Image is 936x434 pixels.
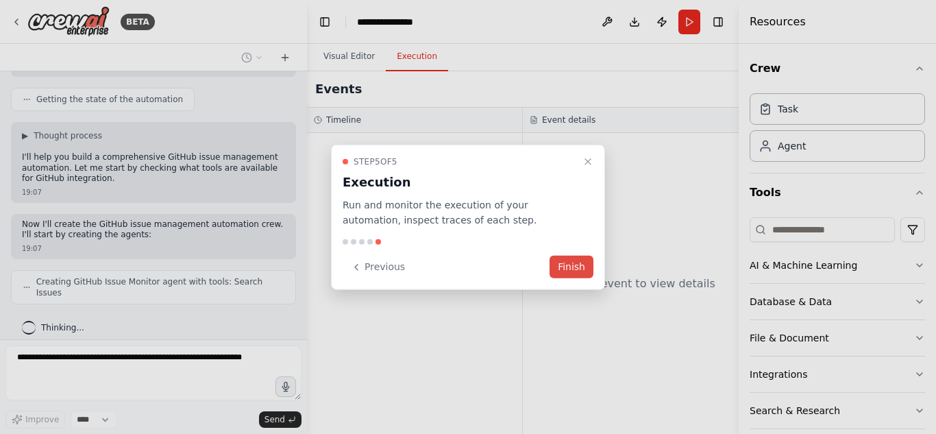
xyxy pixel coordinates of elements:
[343,197,577,228] p: Run and monitor the execution of your automation, inspect traces of each step.
[580,153,596,169] button: Close walkthrough
[343,172,577,191] h3: Execution
[550,256,593,278] button: Finish
[343,256,413,278] button: Previous
[354,156,397,167] span: Step 5 of 5
[315,12,334,32] button: Hide left sidebar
